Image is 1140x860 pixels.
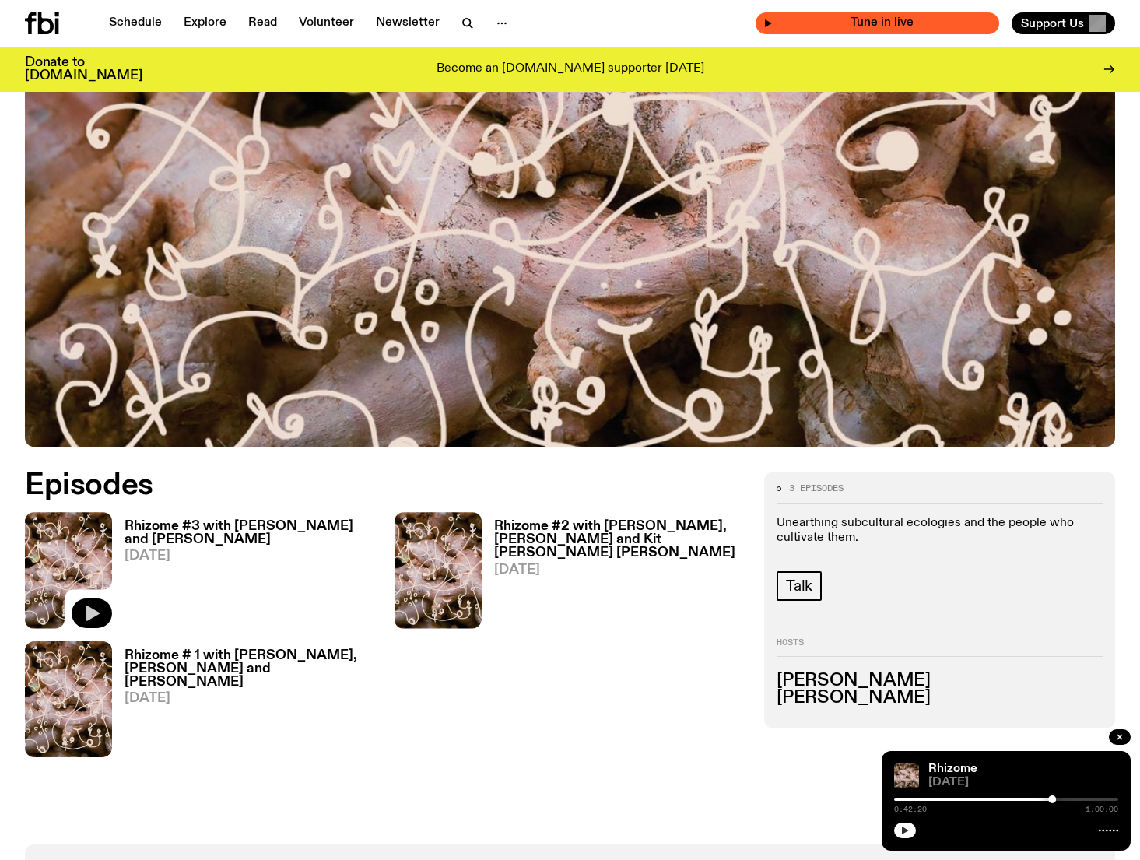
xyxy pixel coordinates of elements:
[289,12,363,34] a: Volunteer
[367,12,449,34] a: Newsletter
[928,763,977,775] a: Rhizome
[395,512,482,628] img: A close up picture of a bunch of ginger roots. Yellow squiggles with arrows, hearts and dots are ...
[125,549,376,563] span: [DATE]
[786,577,812,595] span: Talk
[494,520,745,560] h3: Rhizome #2 with [PERSON_NAME], [PERSON_NAME] and Kit [PERSON_NAME] [PERSON_NAME]
[25,472,745,500] h2: Episodes
[777,672,1103,690] h3: [PERSON_NAME]
[777,516,1103,546] p: Unearthing subcultural ecologies and the people who cultivate them.
[112,649,376,757] a: Rhizome # 1 with [PERSON_NAME], [PERSON_NAME] and [PERSON_NAME][DATE]
[756,12,999,34] button: On AirLunch with [PERSON_NAME]Tune in live
[777,690,1103,707] h3: [PERSON_NAME]
[482,520,745,628] a: Rhizome #2 with [PERSON_NAME], [PERSON_NAME] and Kit [PERSON_NAME] [PERSON_NAME][DATE]
[789,484,844,493] span: 3 episodes
[25,56,142,82] h3: Donate to [DOMAIN_NAME]
[1086,806,1118,813] span: 1:00:00
[437,62,704,76] p: Become an [DOMAIN_NAME] supporter [DATE]
[773,17,991,29] span: Tune in live
[777,638,1103,657] h2: Hosts
[239,12,286,34] a: Read
[1012,12,1115,34] button: Support Us
[100,12,171,34] a: Schedule
[777,571,822,601] a: Talk
[894,763,919,788] img: A close up picture of a bunch of ginger roots. Yellow squiggles with arrows, hearts and dots are ...
[894,806,927,813] span: 0:42:20
[174,12,236,34] a: Explore
[25,641,112,757] img: A close up picture of a bunch of ginger roots. Yellow squiggles with arrows, hearts and dots are ...
[494,563,745,577] span: [DATE]
[112,520,376,628] a: Rhizome #3 with [PERSON_NAME] and [PERSON_NAME][DATE]
[125,692,376,705] span: [DATE]
[1021,16,1084,30] span: Support Us
[125,520,376,546] h3: Rhizome #3 with [PERSON_NAME] and [PERSON_NAME]
[125,649,376,689] h3: Rhizome # 1 with [PERSON_NAME], [PERSON_NAME] and [PERSON_NAME]
[928,777,1118,788] span: [DATE]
